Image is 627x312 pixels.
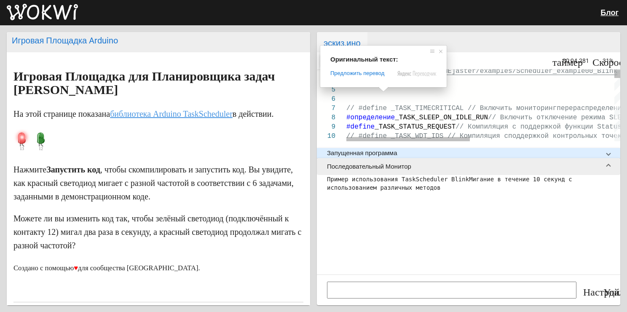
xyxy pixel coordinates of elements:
ya-tr-span: _TASK_STATUS_REQUEST [375,123,456,131]
ya-tr-span: таймер [552,56,583,66]
ya-tr-span: Игровая Площадка для Планировщика задач [PERSON_NAME] [13,69,275,97]
ya-tr-span: ♥ [74,264,78,272]
div: 9 [317,122,335,132]
div: 8 [317,113,335,122]
div: 7 [317,104,335,113]
ya-tr-span: в действии. [233,109,274,118]
mat-expansion-panel-header: Последовательный Монитор [317,158,620,175]
mat-expansion-panel-header: Запущенная программа [317,148,620,158]
div: 5 [317,85,335,94]
ya-tr-span: Можете ли вы изменить код так, чтобы зелёный светодиод (подключённый к контакту 12) мигал два раз... [13,214,301,250]
ya-tr-span: // #define _TASK_WDT_IDS // Компиляция с [346,132,508,140]
ya-tr-span: _TASK_SLEEP_ON_IDLE_RUN [395,114,488,121]
a: Блог [600,8,619,17]
div: 6 [317,94,335,104]
ya-tr-span: для сообщества [GEOGRAPHIC_DATA]. [78,264,200,272]
ya-tr-span: Игровая Площадка Arduino [12,35,118,46]
ya-tr-span: Запустить код [46,165,100,174]
ya-tr-span: Запущенная программа [327,149,397,157]
ya-tr-span: Нажмите [13,165,46,174]
img: Вокви [7,4,78,21]
div: Последовательный Монитор [317,175,620,305]
ya-tr-span: , чтобы скомпилировать и запустить код. Вы увидите, как красный светодиод мигает с разной частото... [13,165,294,201]
ya-tr-span: // #define _TASK_TIMECRITICAL // Включить мониторинг [346,105,557,112]
span: 00:04.281 [563,57,589,64]
div: 4 [317,76,335,85]
span: Предложить перевод [330,70,384,77]
ya-tr-span: Последовательный Монитор [327,163,411,170]
div: 11 [317,141,335,150]
span: Оригинальный текст: [330,56,398,63]
ya-tr-span: эскиз.ино [324,38,361,48]
ya-tr-span: Пример использования TaskScheduler Blink [327,176,469,183]
span: 31% [603,58,620,64]
ya-tr-span: #определение [346,114,395,121]
div: 10 [317,132,335,141]
a: библиотека Arduino TaskScheduler [110,109,233,118]
ya-tr-span: #define [346,123,375,131]
ya-tr-span: На этой странице показана [13,109,110,118]
ya-tr-span: Создано с помощью [13,264,74,272]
